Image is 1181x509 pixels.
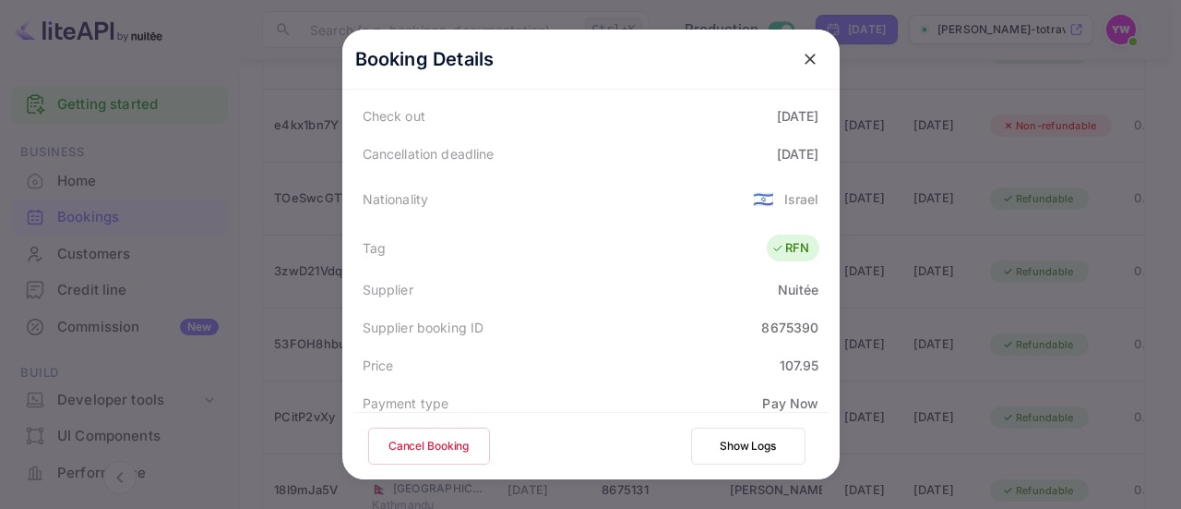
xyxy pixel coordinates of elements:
[363,106,425,126] div: Check out
[691,428,805,465] button: Show Logs
[363,144,495,164] div: Cancellation deadline
[363,189,429,209] div: Nationality
[762,394,818,413] div: Pay Now
[784,189,819,209] div: Israel
[363,280,413,299] div: Supplier
[777,106,819,126] div: [DATE]
[778,280,819,299] div: Nuitée
[363,356,394,375] div: Price
[793,42,827,76] button: close
[761,318,818,337] div: 8675390
[355,45,495,73] p: Booking Details
[753,182,774,215] span: United States
[363,394,449,413] div: Payment type
[771,239,809,258] div: RFN
[780,356,819,375] div: 107.95
[368,428,490,465] button: Cancel Booking
[363,318,484,337] div: Supplier booking ID
[363,238,386,258] div: Tag
[777,144,819,164] div: [DATE]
